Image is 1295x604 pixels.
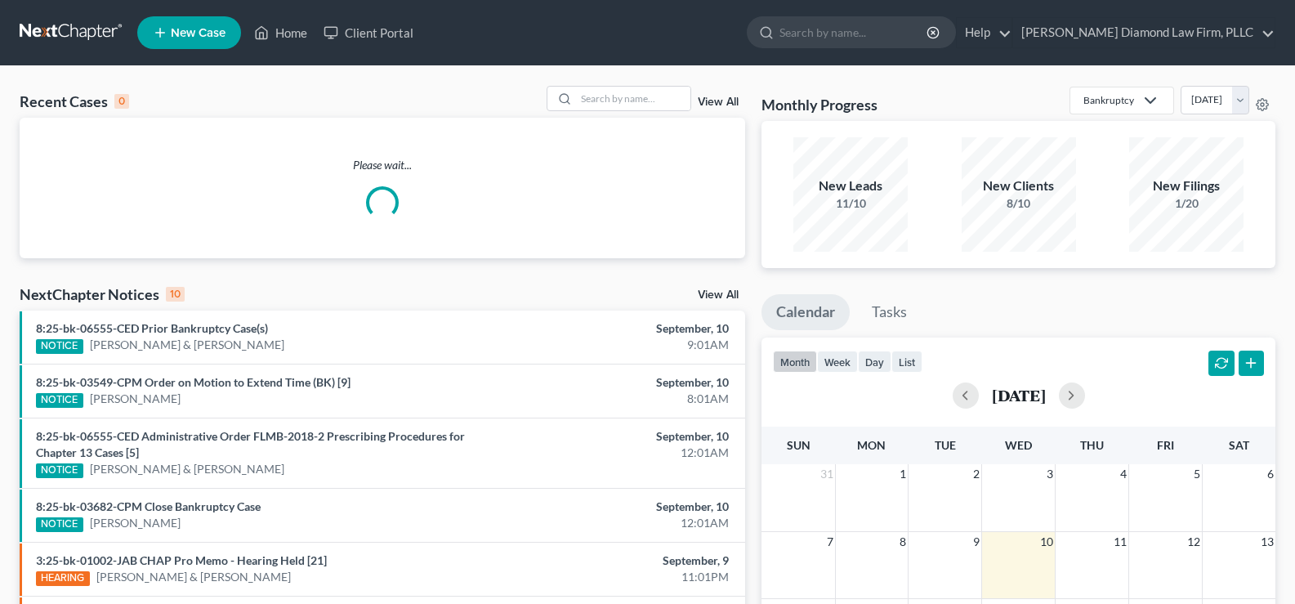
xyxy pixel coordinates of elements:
[698,289,739,301] a: View All
[971,532,981,552] span: 9
[957,18,1011,47] a: Help
[992,387,1046,404] h2: [DATE]
[114,94,129,109] div: 0
[817,351,858,373] button: week
[819,464,835,484] span: 31
[509,553,729,569] div: September, 9
[576,87,690,110] input: Search by name...
[166,287,185,302] div: 10
[90,337,284,353] a: [PERSON_NAME] & [PERSON_NAME]
[36,429,465,459] a: 8:25-bk-06555-CED Administrative Order FLMB-2018-2 Prescribing Procedures for Chapter 13 Cases [5]
[773,351,817,373] button: month
[793,195,908,212] div: 11/10
[1192,464,1202,484] span: 5
[1129,195,1244,212] div: 1/20
[90,515,181,531] a: [PERSON_NAME]
[509,391,729,407] div: 8:01AM
[1229,438,1249,452] span: Sat
[20,284,185,304] div: NextChapter Notices
[96,569,291,585] a: [PERSON_NAME] & [PERSON_NAME]
[90,461,284,477] a: [PERSON_NAME] & [PERSON_NAME]
[1038,532,1055,552] span: 10
[36,463,83,478] div: NOTICE
[858,351,891,373] button: day
[36,393,83,408] div: NOTICE
[1119,464,1128,484] span: 4
[962,177,1076,195] div: New Clients
[36,375,351,389] a: 8:25-bk-03549-CPM Order on Motion to Extend Time (BK) [9]
[36,321,268,335] a: 8:25-bk-06555-CED Prior Bankruptcy Case(s)
[1112,532,1128,552] span: 11
[509,337,729,353] div: 9:01AM
[1259,532,1275,552] span: 13
[1157,438,1174,452] span: Fri
[787,438,810,452] span: Sun
[935,438,956,452] span: Tue
[1129,177,1244,195] div: New Filings
[698,96,739,108] a: View All
[1266,464,1275,484] span: 6
[1005,438,1032,452] span: Wed
[509,428,729,445] div: September, 10
[761,294,850,330] a: Calendar
[36,499,261,513] a: 8:25-bk-03682-CPM Close Bankruptcy Case
[825,532,835,552] span: 7
[509,569,729,585] div: 11:01PM
[36,553,327,567] a: 3:25-bk-01002-JAB CHAP Pro Memo - Hearing Held [21]
[857,438,886,452] span: Mon
[509,374,729,391] div: September, 10
[857,294,922,330] a: Tasks
[793,177,908,195] div: New Leads
[761,95,877,114] h3: Monthly Progress
[962,195,1076,212] div: 8/10
[509,445,729,461] div: 12:01AM
[36,517,83,532] div: NOTICE
[1013,18,1275,47] a: [PERSON_NAME] Diamond Law Firm, PLLC
[171,27,226,39] span: New Case
[315,18,422,47] a: Client Portal
[36,339,83,354] div: NOTICE
[246,18,315,47] a: Home
[971,464,981,484] span: 2
[1083,93,1134,107] div: Bankruptcy
[1080,438,1104,452] span: Thu
[1186,532,1202,552] span: 12
[509,320,729,337] div: September, 10
[898,464,908,484] span: 1
[1045,464,1055,484] span: 3
[898,532,908,552] span: 8
[891,351,922,373] button: list
[20,92,129,111] div: Recent Cases
[36,571,90,586] div: HEARING
[509,515,729,531] div: 12:01AM
[509,499,729,515] div: September, 10
[90,391,181,407] a: [PERSON_NAME]
[779,17,929,47] input: Search by name...
[20,157,745,173] p: Please wait...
